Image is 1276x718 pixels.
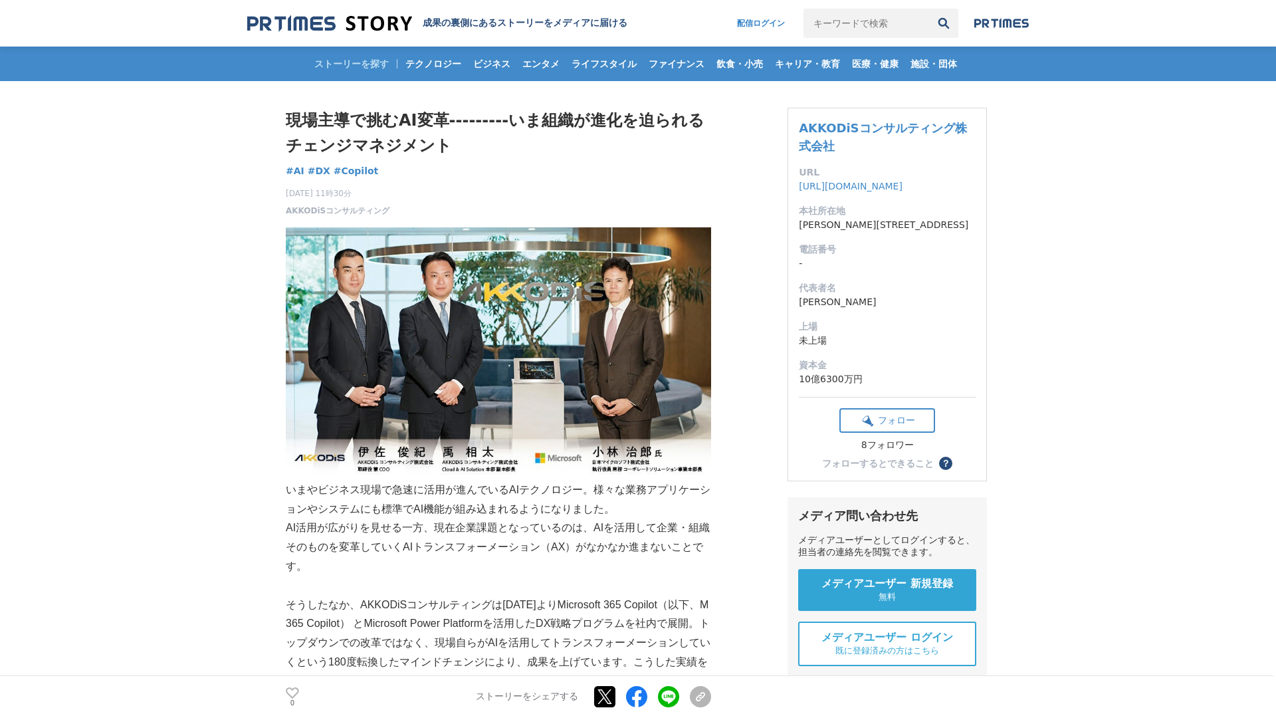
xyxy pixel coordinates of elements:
[286,519,711,576] p: AI活用が広がりを見せる一方、現在企業課題となっているのは、AIを活用して企業・組織そのものを変革していくAIトランスフォーメーション（AX）がなかなか進まないことです。
[799,358,976,372] dt: 資本金
[799,281,976,295] dt: 代表者名
[400,58,467,70] span: テクノロジー
[799,372,976,386] dd: 10億6300万円
[334,164,379,178] a: #Copilot
[839,408,935,433] button: フォロー
[643,58,710,70] span: ファイナンス
[286,164,304,178] a: #AI
[821,631,953,645] span: メディアユーザー ログイン
[724,9,798,38] a: 配信ログイン
[941,459,950,468] span: ？
[799,218,976,232] dd: [PERSON_NAME][STREET_ADDRESS]
[286,108,711,159] h1: 現場主導で挑むAI変革---------いま組織が進化を迫られるチェンジマネジメント
[879,591,896,603] span: 無料
[974,18,1029,29] img: prtimes
[308,165,330,177] span: #DX
[803,9,929,38] input: キーワードで検索
[286,187,389,199] span: [DATE] 11時30分
[286,205,389,217] a: AKKODiSコンサルティング
[770,47,845,81] a: キャリア・教育
[798,508,976,524] div: メディア問い合わせ先
[799,334,976,348] dd: 未上場
[799,320,976,334] dt: 上場
[799,257,976,271] dd: -
[905,58,962,70] span: 施設・団体
[334,165,379,177] span: #Copilot
[799,204,976,218] dt: 本社所在地
[798,569,976,611] a: メディアユーザー 新規登録 無料
[835,645,939,657] span: 既に登録済みの方はこちら
[939,457,952,470] button: ？
[286,700,299,707] p: 0
[468,47,516,81] a: ビジネス
[711,47,768,81] a: 飲食・小売
[400,47,467,81] a: テクノロジー
[286,227,711,481] img: thumbnail_66cfa950-8a07-11f0-80eb-f5006d99917d.png
[799,243,976,257] dt: 電話番号
[799,121,966,153] a: AKKODiSコンサルティング株式会社
[308,164,330,178] a: #DX
[929,9,958,38] button: 検索
[822,459,934,468] div: フォローするとできること
[905,47,962,81] a: 施設・団体
[247,15,412,33] img: 成果の裏側にあるストーリーをメディアに届ける
[423,17,627,29] h2: 成果の裏側にあるストーリーをメディアに届ける
[847,58,904,70] span: 医療・健康
[517,58,565,70] span: エンタメ
[247,15,627,33] a: 成果の裏側にあるストーリーをメディアに届ける 成果の裏側にあるストーリーをメディアに届ける
[798,622,976,666] a: メディアユーザー ログイン 既に登録済みの方はこちら
[799,166,976,179] dt: URL
[476,691,578,703] p: ストーリーをシェアする
[286,481,711,519] p: いまやビジネス現場で急速に活用が進んでいるAIテクノロジー。様々な業務アプリケーションやシステムにも標準でAI機能が組み込まれるようになりました。
[839,439,935,451] div: 8フォロワー
[847,47,904,81] a: 医療・健康
[799,295,976,309] dd: [PERSON_NAME]
[286,165,304,177] span: #AI
[566,47,642,81] a: ライフスタイル
[566,58,642,70] span: ライフスタイル
[711,58,768,70] span: 飲食・小売
[770,58,845,70] span: キャリア・教育
[821,577,953,591] span: メディアユーザー 新規登録
[517,47,565,81] a: エンタメ
[799,181,903,191] a: [URL][DOMAIN_NAME]
[643,47,710,81] a: ファイナンス
[468,58,516,70] span: ビジネス
[798,535,976,558] div: メディアユーザーとしてログインすると、担当者の連絡先を閲覧できます。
